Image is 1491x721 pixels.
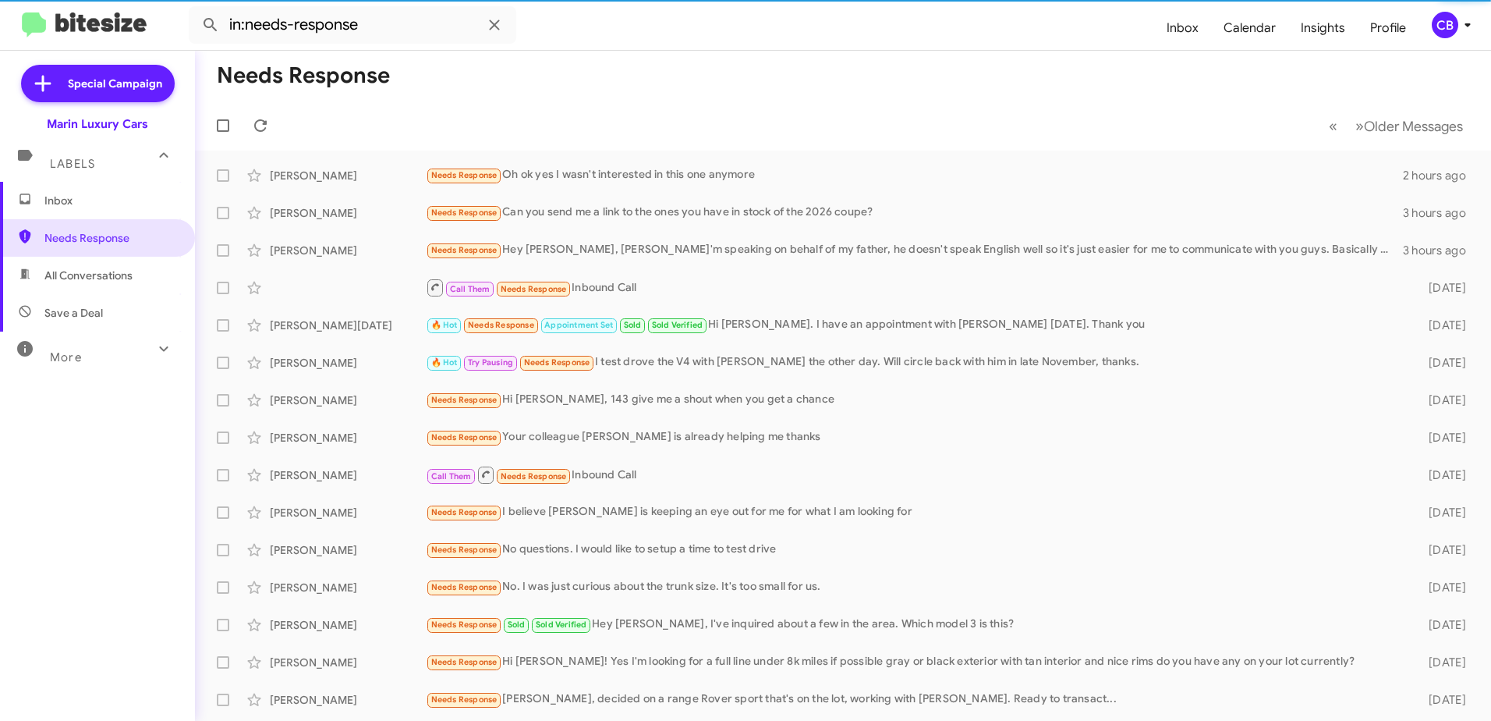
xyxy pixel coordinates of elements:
span: Call Them [450,284,491,294]
span: Needs Response [431,657,498,667]
span: Call Them [431,471,472,481]
span: Special Campaign [68,76,162,91]
span: Appointment Set [544,320,613,330]
span: 🔥 Hot [431,357,458,368]
span: Needs Response [431,545,498,555]
span: Needs Response [501,284,567,294]
span: Needs Response [431,432,498,442]
div: [DATE] [1404,692,1479,708]
span: Needs Response [431,582,498,592]
button: CB [1418,12,1474,38]
div: [PERSON_NAME] [270,205,426,221]
div: 3 hours ago [1403,243,1479,258]
div: [PERSON_NAME] [270,692,426,708]
div: [PERSON_NAME] [270,243,426,258]
span: Needs Response [468,320,534,330]
a: Inbox [1154,5,1211,51]
div: Hi [PERSON_NAME]! Yes I'm looking for a full line under 8k miles if possible gray or black exteri... [426,653,1404,671]
span: Try Pausing [468,357,513,368]
span: « [1329,116,1337,136]
span: Needs Response [431,208,498,218]
span: 🔥 Hot [431,320,458,330]
span: Sold Verified [652,320,703,330]
div: [DATE] [1404,617,1479,633]
div: [DATE] [1404,655,1479,670]
div: Can you send me a link to the ones you have in stock of the 2026 coupe? [426,204,1403,222]
span: Needs Response [431,170,498,180]
div: [PERSON_NAME][DATE] [270,318,426,333]
div: I test drove the V4 with [PERSON_NAME] the other day. Will circle back with him in late November,... [426,353,1404,371]
div: [DATE] [1404,392,1479,408]
div: [PERSON_NAME] [270,467,426,483]
div: [PERSON_NAME] [270,542,426,558]
div: 3 hours ago [1403,205,1479,221]
span: Sold [624,320,642,330]
button: Previous [1319,110,1347,142]
span: More [50,350,82,364]
span: Needs Response [44,230,177,246]
a: Calendar [1211,5,1288,51]
div: [PERSON_NAME] [270,655,426,670]
div: [PERSON_NAME] [270,355,426,371]
div: [DATE] [1404,505,1479,520]
div: [PERSON_NAME] [270,617,426,633]
div: [DATE] [1404,318,1479,333]
span: Needs Response [501,471,567,481]
div: [PERSON_NAME] [270,430,426,446]
div: [DATE] [1404,355,1479,371]
div: [PERSON_NAME] [270,168,426,183]
span: Needs Response [431,245,498,255]
div: [PERSON_NAME] [270,392,426,408]
div: CB [1432,12,1458,38]
div: Hey [PERSON_NAME], I've inquired about a few in the area. Which model 3 is this? [426,616,1404,634]
div: [DATE] [1404,580,1479,595]
div: Hi [PERSON_NAME], 143 give me a shout when you get a chance [426,391,1404,409]
span: Needs Response [431,507,498,517]
div: [PERSON_NAME] [270,505,426,520]
span: Needs Response [431,694,498,705]
span: Labels [50,157,95,171]
span: Needs Response [431,620,498,630]
span: Inbox [44,193,177,208]
span: Needs Response [431,395,498,405]
div: Inbound Call [426,465,1404,485]
span: Save a Deal [44,305,103,321]
div: [DATE] [1404,280,1479,296]
div: Inbound Call [426,278,1404,297]
div: No. I was just curious about the trunk size. It's too small for us. [426,578,1404,596]
a: Insights [1288,5,1358,51]
a: Profile [1358,5,1418,51]
span: All Conversations [44,268,133,283]
div: I believe [PERSON_NAME] is keeping an eye out for me for what I am looking for [426,503,1404,521]
span: Sold Verified [536,620,587,630]
input: Search [189,6,516,44]
div: Hey [PERSON_NAME], [PERSON_NAME]'m speaking on behalf of my father, he doesn't speak English well... [426,241,1403,259]
nav: Page navigation example [1320,110,1472,142]
div: [PERSON_NAME] [270,580,426,595]
span: Needs Response [524,357,590,368]
span: Sold [508,620,526,630]
div: Your colleague [PERSON_NAME] is already helping me thanks [426,428,1404,446]
div: Oh ok yes I wasn't interested in this one anymore [426,166,1403,184]
span: Older Messages [1364,118,1463,135]
a: Special Campaign [21,65,175,102]
span: » [1355,116,1364,136]
div: No questions. I would like to setup a time to test drive [426,541,1404,559]
div: Hi [PERSON_NAME]. I have an appointment with [PERSON_NAME] [DATE]. Thank you [426,316,1404,334]
div: Marin Luxury Cars [47,116,148,132]
div: 2 hours ago [1403,168,1479,183]
div: [DATE] [1404,542,1479,558]
button: Next [1346,110,1472,142]
div: [PERSON_NAME], decided on a range Rover sport that's on the lot, working with [PERSON_NAME]. Read... [426,691,1404,709]
h1: Needs Response [217,63,390,88]
div: [DATE] [1404,430,1479,446]
div: [DATE] [1404,467,1479,483]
